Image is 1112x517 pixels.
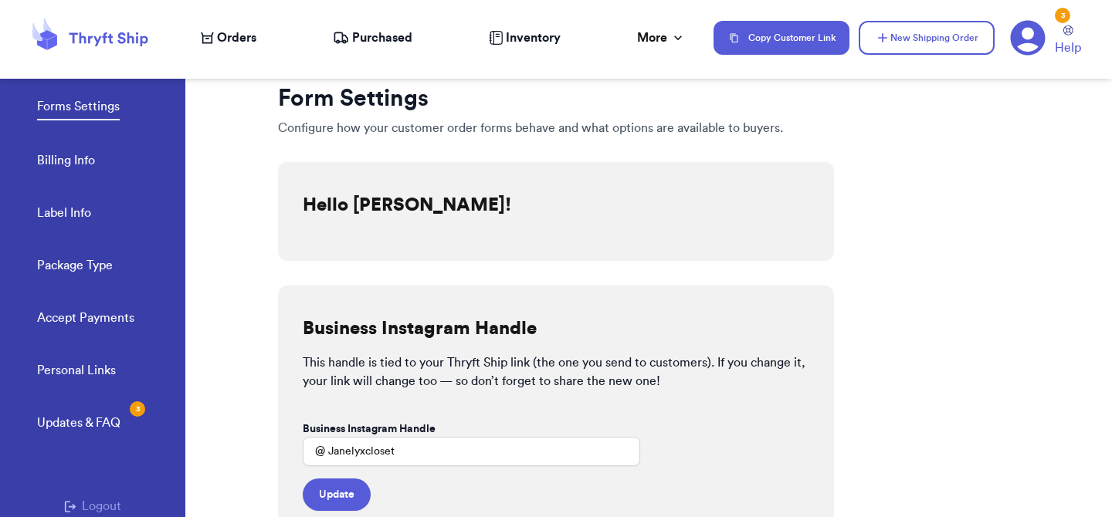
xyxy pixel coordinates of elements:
a: 3 [1010,20,1046,56]
a: Updates & FAQ3 [37,414,120,435]
div: @ [303,437,325,466]
label: Business Instagram Handle [303,421,436,437]
a: Inventory [489,29,561,47]
p: This handle is tied to your Thryft Ship link (the one you send to customers). If you change it, y... [303,353,809,390]
span: Help [1055,39,1081,57]
button: Copy Customer Link [714,21,849,55]
h2: Business Instagram Handle [303,316,537,341]
span: Inventory [506,29,561,47]
div: Updates & FAQ [37,414,120,432]
a: Label Info [37,204,91,225]
p: Configure how your customer order forms behave and what options are available to buyers. [278,119,834,137]
button: New Shipping Order [859,21,995,55]
a: Personal Links [37,361,116,383]
span: Purchased [352,29,412,47]
div: More [637,29,686,47]
span: Orders [217,29,256,47]
a: Purchased [333,29,412,47]
h1: Form Settings [278,85,834,113]
a: Accept Payments [37,309,134,330]
h2: Hello [PERSON_NAME]! [303,193,511,218]
div: 3 [130,401,145,417]
a: Help [1055,25,1081,57]
a: Billing Info [37,151,95,173]
button: Update [303,478,371,511]
button: Logout [64,497,121,515]
div: 3 [1055,8,1070,23]
a: Package Type [37,256,113,278]
a: Forms Settings [37,97,120,120]
a: Orders [201,29,256,47]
